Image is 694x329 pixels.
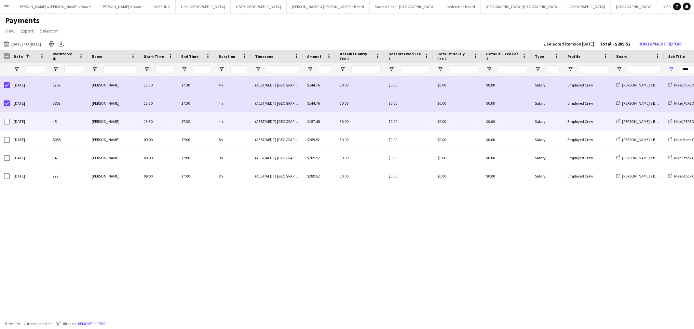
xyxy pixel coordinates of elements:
[668,54,685,59] span: Job Title
[336,112,385,130] div: $0.00
[433,112,482,130] div: $0.00
[10,76,49,94] div: [DATE]
[622,119,663,124] span: [PERSON_NAME]'s Board
[437,66,443,72] button: Open Filter Menu
[307,137,320,142] span: $289.52
[21,28,34,34] span: Export
[181,66,187,72] button: Open Filter Menu
[564,149,612,167] div: Employed Crew
[215,149,251,167] div: 8h
[10,94,49,112] div: [DATE]
[535,54,544,59] span: Type
[60,321,77,326] span: 1 filter set
[156,65,173,73] input: Start Time Filter Input
[140,149,177,167] div: 09:00
[307,83,320,87] span: $144.76
[388,66,394,72] button: Open Filter Menu
[92,83,119,87] span: [PERSON_NAME]
[564,0,611,13] button: [GEOGRAPHIC_DATA]
[193,65,211,73] input: End Time Filter Input
[37,27,61,35] a: Selection
[433,131,482,149] div: $0.00
[437,51,470,61] span: Default Hourly Fee 2
[564,131,612,149] div: Employed Crew
[531,76,564,94] div: Salary
[482,76,531,94] div: $0.00
[351,65,381,73] input: Default Hourly Fee 1 Filter Input
[616,119,663,124] a: [PERSON_NAME]'s Board
[140,112,177,130] div: 13:30
[251,149,303,167] div: (AEST/AEDT) [GEOGRAPHIC_DATA]
[486,51,519,61] span: Default Fixed Fee 2
[251,76,303,94] div: (AEST/AEDT) [GEOGRAPHIC_DATA]
[340,66,346,72] button: Open Filter Menu
[181,54,198,59] span: End Time
[564,94,612,112] div: Employed Crew
[307,174,320,178] span: $289.52
[92,66,98,72] button: Open Filter Menu
[531,149,564,167] div: Salary
[77,320,106,327] button: Remove filters
[10,131,49,149] div: [DATE]
[531,131,564,149] div: Salary
[64,65,84,73] input: Workforce ID Filter Input
[564,167,612,185] div: Employed Crew
[5,28,14,34] span: View
[336,167,385,185] div: $0.00
[40,28,59,34] span: Selection
[616,155,663,160] a: [PERSON_NAME]'s Board
[49,149,88,167] div: 34
[616,137,663,142] a: [PERSON_NAME]'s Board
[251,131,303,149] div: (AEST/AEDT) [GEOGRAPHIC_DATA]
[92,101,119,106] span: [PERSON_NAME]
[481,0,564,13] button: [GEOGRAPHIC_DATA]/[GEOGRAPHIC_DATA]
[482,167,531,185] div: $0.00
[600,41,630,47] span: Total - $289.52
[336,149,385,167] div: $0.00
[3,40,42,48] button: [DATE] to [DATE]
[255,54,273,59] span: Timezone
[215,76,251,94] div: 4h
[535,66,541,72] button: Open Filter Menu
[177,131,215,149] div: 17:00
[622,155,663,160] span: [PERSON_NAME]'s Board
[564,112,612,130] div: Employed Crew
[400,65,429,73] input: Default Fixed Fee 1 Filter Input
[219,66,225,72] button: Open Filter Menu
[564,76,612,94] div: Employed Crew
[48,40,56,48] app-action-btn: Print
[336,131,385,149] div: $0.00
[385,94,433,112] div: $0.00
[616,174,663,178] a: [PERSON_NAME]'s Board
[53,66,59,72] button: Open Filter Menu
[177,149,215,167] div: 17:00
[144,66,150,72] button: Open Filter Menu
[547,65,560,73] input: Type Filter Input
[482,112,531,130] div: $0.00
[616,83,663,87] a: [PERSON_NAME]'s Board
[482,131,531,149] div: $0.00
[92,155,119,160] span: [PERSON_NAME]
[92,54,102,59] span: Name
[486,66,492,72] button: Open Filter Menu
[13,0,96,13] button: [PERSON_NAME] & [PERSON_NAME]'s Board
[103,65,136,73] input: Name Filter Input
[219,54,235,59] span: Duration
[140,94,177,112] div: 13:30
[177,167,215,185] div: 17:00
[482,149,531,167] div: $0.00
[307,66,313,72] button: Open Filter Menu
[215,167,251,185] div: 8h
[370,0,440,13] button: Share A Coke - [GEOGRAPHIC_DATA]
[307,119,320,124] span: $157.48
[231,0,287,13] button: UBER [GEOGRAPHIC_DATA]
[177,112,215,130] div: 17:30
[96,0,148,13] button: [PERSON_NAME]'s Board
[255,66,261,72] button: Open Filter Menu
[92,119,119,124] span: [PERSON_NAME]
[319,65,332,73] input: Amount Filter Input
[251,167,303,185] div: (AEST/AEDT) [GEOGRAPHIC_DATA]
[616,54,628,59] span: Board
[385,167,433,185] div: $0.00
[388,51,422,61] span: Default Fixed Fee 1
